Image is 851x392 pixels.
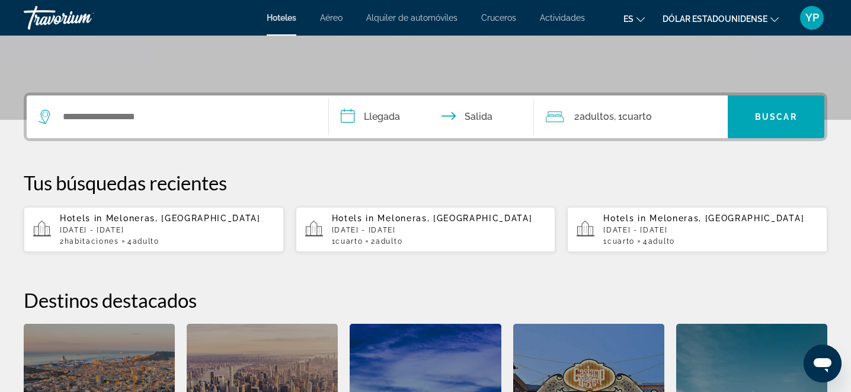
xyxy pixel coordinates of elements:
font: , 1 [614,111,622,122]
font: Cuarto [622,111,652,122]
font: es [623,14,634,24]
span: 2 [371,237,402,246]
button: Cambiar moneda [663,10,779,27]
p: [DATE] - [DATE] [332,226,546,234]
span: 1 [603,237,635,246]
span: 2 [60,237,119,246]
font: 2 [574,111,580,122]
span: Adulto [376,237,402,246]
div: Widget de búsqueda [27,95,824,138]
span: Hotels in [332,213,375,223]
span: Hotels in [603,213,646,223]
span: Adulto [648,237,675,246]
span: 1 [332,237,363,246]
p: Tus búsquedas recientes [24,171,827,195]
button: Cambiar idioma [623,10,645,27]
span: 4 [127,237,159,246]
font: YP [805,11,819,24]
p: [DATE] - [DATE] [60,226,274,234]
button: Hotels in Meloneras, [GEOGRAPHIC_DATA][DATE] - [DATE]1Cuarto4Adulto [567,206,827,253]
span: Meloneras, [GEOGRAPHIC_DATA] [106,213,261,223]
button: Hotels in Meloneras, [GEOGRAPHIC_DATA][DATE] - [DATE]2habitaciones4Adulto [24,206,284,253]
a: Hoteles [267,13,296,23]
a: Alquiler de automóviles [366,13,458,23]
a: Aéreo [320,13,343,23]
button: Hotels in Meloneras, [GEOGRAPHIC_DATA][DATE] - [DATE]1Cuarto2Adulto [296,206,556,253]
font: Buscar [755,112,797,122]
font: adultos [580,111,614,122]
iframe: Botón para iniciar la ventana de mensajería [804,345,842,383]
span: Adulto [133,237,159,246]
a: Actividades [540,13,585,23]
span: habitaciones [65,237,119,246]
span: Cuarto [335,237,363,246]
span: 4 [643,237,675,246]
span: Meloneras, [GEOGRAPHIC_DATA] [377,213,532,223]
button: Menú de usuario [796,5,827,30]
span: Cuarto [607,237,635,246]
button: Fechas de entrada y salida [329,95,535,138]
a: Cruceros [481,13,516,23]
span: Meloneras, [GEOGRAPHIC_DATA] [650,213,804,223]
button: Buscar [728,95,824,138]
span: Hotels in [60,213,103,223]
h2: Destinos destacados [24,288,827,312]
a: Travorium [24,2,142,33]
font: Dólar estadounidense [663,14,767,24]
button: Viajeros: 2 adultos, 0 niños [534,95,728,138]
p: [DATE] - [DATE] [603,226,818,234]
